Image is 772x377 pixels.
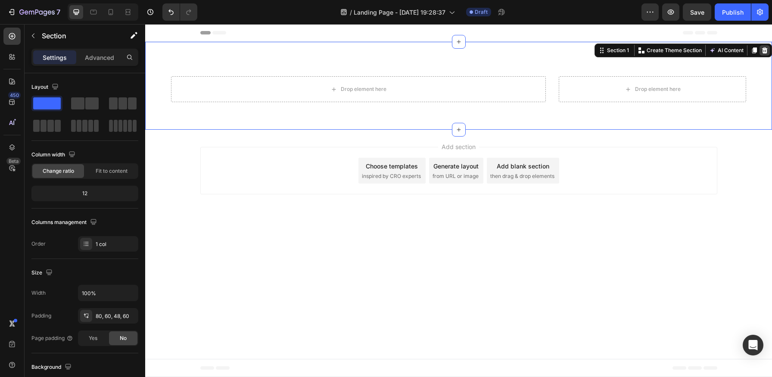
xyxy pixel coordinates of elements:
div: 80, 60, 48, 60 [96,312,136,320]
div: 1 col [96,240,136,248]
div: Size [31,267,54,279]
p: Create Theme Section [501,22,557,30]
iframe: Design area [145,24,772,377]
div: 450 [8,92,21,99]
div: Publish [722,8,744,17]
div: Drop element here [490,62,535,69]
span: Yes [89,334,97,342]
p: Settings [43,53,67,62]
div: Background [31,361,73,373]
input: Auto [78,285,138,301]
span: Fit to content [96,167,128,175]
div: Drop element here [196,62,241,69]
span: Save [690,9,704,16]
button: Publish [715,3,751,21]
div: Order [31,240,46,248]
div: Column width [31,149,77,161]
span: from URL or image [287,148,333,156]
span: Change ratio [43,167,74,175]
button: AI Content [562,21,600,31]
span: then drag & drop elements [345,148,409,156]
span: inspired by CRO experts [217,148,276,156]
span: Draft [475,8,488,16]
div: Page padding [31,334,73,342]
div: Layout [31,81,60,93]
div: 12 [33,187,137,199]
div: Padding [31,312,51,320]
span: Add section [293,118,334,127]
span: No [120,334,127,342]
div: Columns management [31,217,99,228]
span: Landing Page - [DATE] 19:28:37 [354,8,445,17]
div: Choose templates [221,137,273,146]
p: Section [42,31,112,41]
div: Add blank section [352,137,404,146]
div: Beta [6,158,21,165]
div: Generate layout [288,137,333,146]
div: Section 1 [460,22,486,30]
button: 7 [3,3,64,21]
div: Width [31,289,46,297]
div: Open Intercom Messenger [743,335,763,355]
button: Save [683,3,711,21]
span: / [350,8,352,17]
div: Undo/Redo [162,3,197,21]
p: Advanced [85,53,114,62]
p: 7 [56,7,60,17]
